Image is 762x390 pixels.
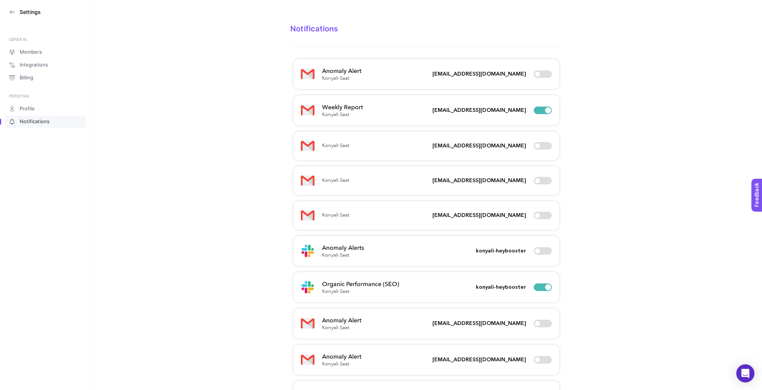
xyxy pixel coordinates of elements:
div: Notifications [290,24,562,33]
p: Konyalı Saat [322,143,349,149]
p: Konyalı Saat [322,325,361,331]
h4: Anomaly Alert [322,316,361,325]
a: Notifications [5,116,86,128]
img: Notification [301,280,314,294]
h4: Anomaly Alert [322,352,361,361]
h5: [EMAIL_ADDRESS][DOMAIN_NAME] [432,70,526,78]
h5: [EMAIL_ADDRESS][DOMAIN_NAME] [432,142,526,150]
span: Profile [20,106,35,112]
h5: [EMAIL_ADDRESS][DOMAIN_NAME] [432,107,526,114]
a: Integrations [5,59,86,71]
a: Profile [5,103,86,115]
p: Konyalı Saat [322,252,364,258]
img: Notification [301,139,314,153]
h4: Anomaly Alerts [322,243,364,252]
span: Notifications [20,119,50,125]
p: Konyalı Saat [322,361,361,367]
h4: Weekly Report [322,103,363,112]
span: Members [20,49,42,55]
p: Konyalı Saat [322,112,363,118]
h5: konyali-heybooster [476,247,526,255]
p: Konyalı Saat [322,76,361,82]
h4: Anomaly Alert [322,67,361,76]
h5: [EMAIL_ADDRESS][DOMAIN_NAME] [432,212,526,219]
h4: Organic Performance (SEO) [322,280,399,289]
img: Notification [301,244,314,258]
img: Notification [301,353,314,367]
div: PERSONAL [9,93,82,99]
img: Notification [301,67,314,81]
h5: konyali-heybooster [476,283,526,291]
h3: Settings [20,9,41,15]
p: Konyalı Saat [322,178,349,184]
span: Billing [20,75,33,81]
div: Open Intercom Messenger [736,364,754,382]
span: Integrations [20,62,48,68]
img: Notification [301,317,314,330]
span: Feedback [5,2,29,8]
h5: [EMAIL_ADDRESS][DOMAIN_NAME] [432,177,526,184]
div: GENERAL [9,36,82,42]
p: Konyalı Saat [322,289,399,295]
p: Konyalı Saat [322,212,349,218]
img: Notification [301,174,314,187]
img: Notification [301,104,314,117]
h5: [EMAIL_ADDRESS][DOMAIN_NAME] [432,320,526,327]
h5: [EMAIL_ADDRESS][DOMAIN_NAME] [432,356,526,364]
img: Notification [301,209,314,222]
a: Billing [5,72,86,84]
a: Members [5,46,86,58]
